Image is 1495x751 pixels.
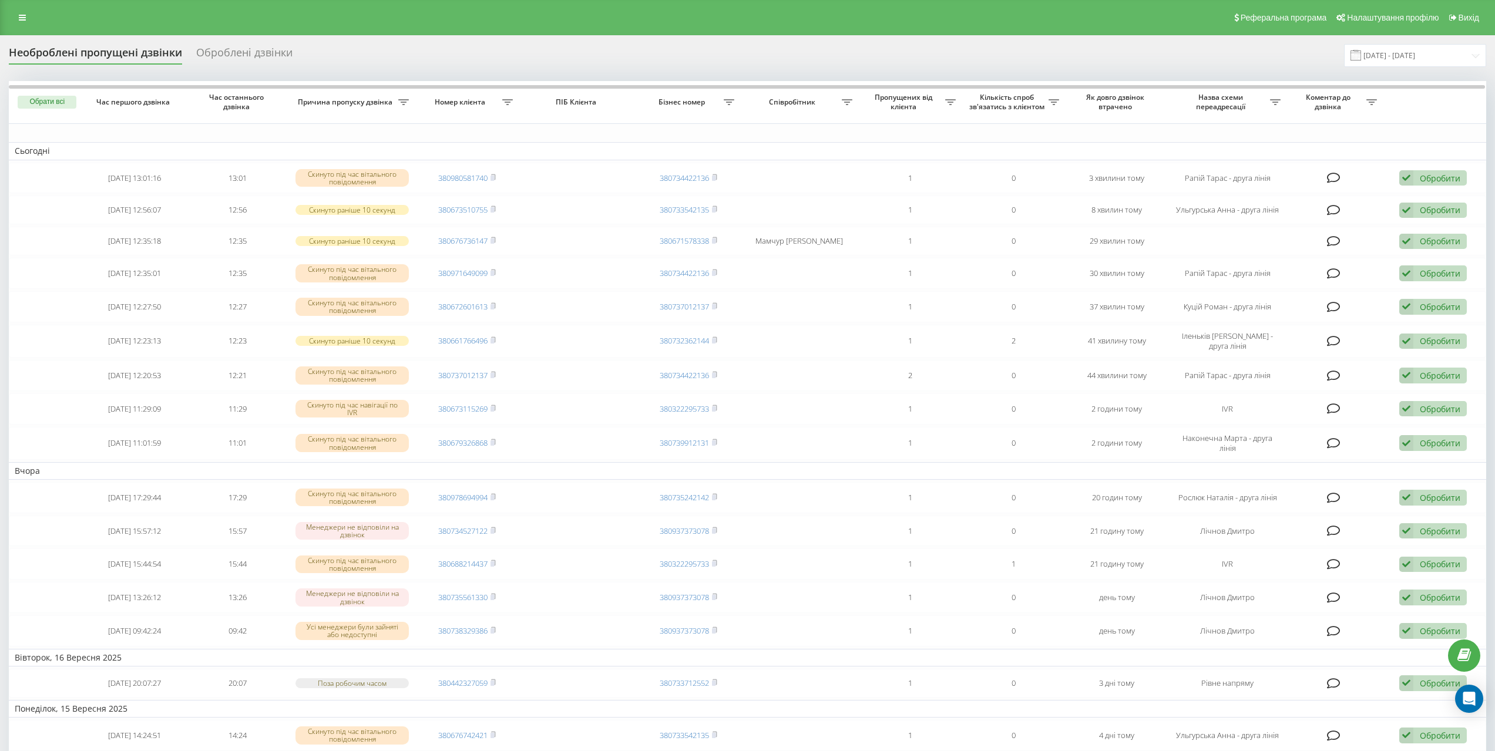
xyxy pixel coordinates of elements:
a: 380442327059 [438,678,488,688]
td: 0 [962,615,1065,646]
span: ПІБ Клієнта [530,97,626,107]
td: 20:07 [186,669,290,698]
td: Ульгурська Анна - друга лінія [1168,720,1286,751]
td: [DATE] 15:44:54 [83,548,186,580]
td: 4 дні тому [1065,720,1168,751]
span: Час останнього дзвінка [197,93,279,111]
td: 20 годин тому [1065,482,1168,513]
a: 380672601613 [438,301,488,312]
div: Обробити [1420,335,1460,346]
td: 1 [858,163,962,194]
div: Обробити [1420,625,1460,637]
td: 1 [858,325,962,358]
td: 21 годину тому [1065,516,1168,547]
td: 1 [858,427,962,460]
div: Оброблені дзвінки [196,46,293,65]
a: 380733542135 [660,730,709,740]
td: 11:29 [186,393,290,425]
span: Номер клієнта [421,97,502,107]
td: 15:57 [186,516,290,547]
a: 380734422136 [660,370,709,380]
td: [DATE] 15:57:12 [83,516,186,547]
td: Лічнов Дмитро [1168,516,1286,547]
td: [DATE] 12:35:18 [83,227,186,255]
div: Обробити [1420,204,1460,215]
td: 1 [858,582,962,613]
div: Обробити [1420,268,1460,279]
td: Лічнов Дмитро [1168,582,1286,613]
a: 380734422136 [660,173,709,183]
span: Як довго дзвінок втрачено [1076,93,1158,111]
td: 8 хвилин тому [1065,196,1168,224]
td: 2 [962,325,1065,358]
a: 380733542135 [660,204,709,215]
td: 11:01 [186,427,290,460]
a: 380738329386 [438,625,488,636]
a: 380980581740 [438,173,488,183]
div: Поза робочим часом [295,678,409,688]
div: Скинуто під час вітального повідомлення [295,434,409,452]
td: [DATE] 20:07:27 [83,669,186,698]
td: день тому [1065,615,1168,646]
td: 1 [858,516,962,547]
td: 12:27 [186,291,290,322]
td: [DATE] 14:24:51 [83,720,186,751]
td: Рослюк Наталія - друга лінія [1168,482,1286,513]
td: Вчора [9,462,1486,480]
td: 14:24 [186,720,290,751]
td: 3 хвилини тому [1065,163,1168,194]
td: 1 [962,548,1065,580]
td: 12:56 [186,196,290,224]
span: Пропущених від клієнта [864,93,945,111]
td: Наконечна Марта - друга лінія [1168,427,1286,460]
td: 1 [858,615,962,646]
td: 0 [962,582,1065,613]
td: 0 [962,669,1065,698]
td: 1 [858,227,962,255]
td: 1 [858,720,962,751]
td: 17:29 [186,482,290,513]
button: Обрати всі [18,96,76,109]
td: день тому [1065,582,1168,613]
a: 380676742421 [438,730,488,740]
a: 380735561330 [438,592,488,602]
a: 380673115269 [438,403,488,414]
a: 380673510755 [438,204,488,215]
a: 380937373078 [660,592,709,602]
a: 380737012137 [660,301,709,312]
td: 0 [962,720,1065,751]
span: Час першого дзвінка [93,97,176,107]
div: Усі менеджери були зайняті або недоступні [295,622,409,639]
a: 380937373078 [660,526,709,536]
td: 0 [962,360,1065,391]
div: Скинуто раніше 10 секунд [295,205,409,215]
td: 15:44 [186,548,290,580]
a: 380971649099 [438,268,488,278]
span: Коментар до дзвінка [1292,93,1366,111]
td: 0 [962,516,1065,547]
td: Рапій Тарас - друга лінія [1168,360,1286,391]
td: Куцій Роман - друга лінія [1168,291,1286,322]
td: [DATE] 17:29:44 [83,482,186,513]
td: IVR [1168,393,1286,425]
td: 0 [962,196,1065,224]
td: 0 [962,163,1065,194]
td: 1 [858,196,962,224]
td: Ульгурська Анна - друга лінія [1168,196,1286,224]
td: [DATE] 12:23:13 [83,325,186,358]
div: Обробити [1420,730,1460,741]
span: Назва схеми переадресації [1174,93,1270,111]
td: [DATE] 09:42:24 [83,615,186,646]
td: [DATE] 11:29:09 [83,393,186,425]
a: 380734527122 [438,526,488,536]
div: Скинуто раніше 10 секунд [295,336,409,346]
td: 37 хвилин тому [1065,291,1168,322]
td: 0 [962,427,1065,460]
td: [DATE] 12:35:01 [83,258,186,289]
td: IVR [1168,548,1286,580]
td: [DATE] 11:01:59 [83,427,186,460]
div: Скинуто під час вітального повідомлення [295,264,409,282]
div: Скинуто під час вітального повідомлення [295,555,409,573]
div: Скинуто під час навігації по IVR [295,400,409,417]
td: 3 дні тому [1065,669,1168,698]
